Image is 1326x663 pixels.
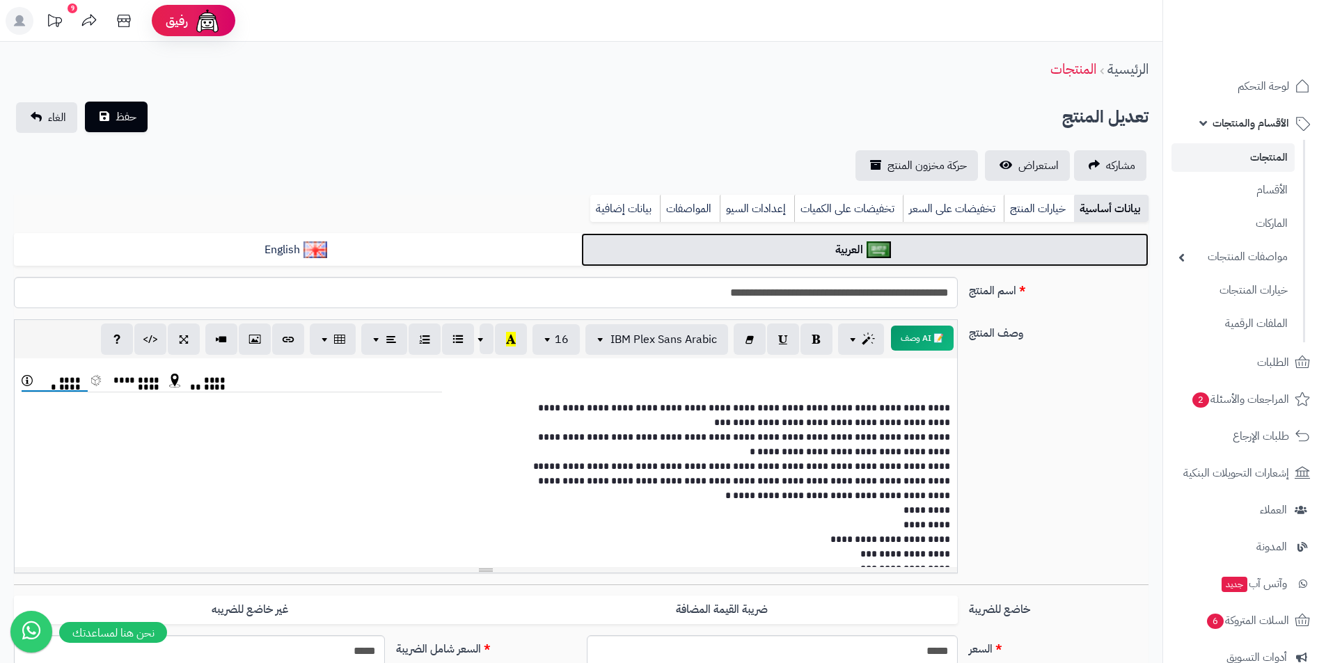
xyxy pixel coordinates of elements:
label: السعر شامل الضريبة [390,635,581,657]
a: الملفات الرقمية [1171,309,1295,339]
span: إشعارات التحويلات البنكية [1183,463,1289,483]
a: استعراض [985,150,1070,181]
button: حفظ [85,102,148,132]
a: المواصفات [660,195,720,223]
span: لوحة التحكم [1238,77,1289,96]
a: وآتس آبجديد [1171,567,1318,600]
img: English [303,241,328,258]
span: المدونة [1256,537,1287,557]
button: 16 [532,324,580,355]
a: الأقسام [1171,175,1295,205]
a: مواصفات المنتجات [1171,242,1295,272]
a: العربية [581,233,1149,267]
span: المراجعات والأسئلة [1191,390,1289,409]
a: العملاء [1171,493,1318,527]
a: إشعارات التحويلات البنكية [1171,456,1318,490]
span: الطلبات [1257,353,1289,372]
label: ضريبة القيمة المضافة [486,596,958,624]
div: 9 [68,3,77,13]
label: وصف المنتج [963,319,1154,342]
a: الماركات [1171,209,1295,239]
a: المدونة [1171,530,1318,564]
span: 16 [555,331,569,348]
label: اسم المنتج [963,277,1154,299]
a: الرئيسية [1107,58,1149,79]
a: بيانات أساسية [1074,195,1149,223]
span: وآتس آب [1220,574,1287,593]
a: المنتجات [1171,143,1295,172]
span: السلات المتروكة [1206,611,1289,630]
span: الغاء [48,109,66,126]
a: السلات المتروكة6 [1171,604,1318,637]
a: حركة مخزون المنتج [855,150,978,181]
a: الغاء [16,102,77,133]
a: المراجعات والأسئلة2 [1171,383,1318,416]
a: خيارات المنتجات [1171,275,1295,305]
span: العملاء [1260,500,1287,520]
span: حركة مخزون المنتج [887,157,967,174]
img: ai-face.png [194,7,221,35]
a: إعدادات السيو [720,195,794,223]
button: IBM Plex Sans Arabic [585,324,728,355]
label: غير خاضع للضريبه [14,596,486,624]
label: خاضع للضريبة [963,596,1154,618]
a: تحديثات المنصة [37,7,72,38]
a: تخفيضات على الكميات [794,195,903,223]
span: مشاركه [1106,157,1135,174]
a: English [14,233,581,267]
a: مشاركه [1074,150,1146,181]
span: جديد [1222,577,1247,592]
span: 2 [1192,392,1209,407]
a: لوحة التحكم [1171,70,1318,103]
a: طلبات الإرجاع [1171,420,1318,453]
span: 6 [1207,613,1224,628]
a: خيارات المنتج [1004,195,1074,223]
label: السعر [963,635,1154,657]
span: استعراض [1018,157,1059,174]
a: الطلبات [1171,346,1318,379]
img: العربية [867,241,891,258]
a: تخفيضات على السعر [903,195,1004,223]
a: بيانات إضافية [590,195,660,223]
span: IBM Plex Sans Arabic [610,331,717,348]
a: المنتجات [1050,58,1096,79]
span: رفيق [166,13,188,29]
span: الأقسام والمنتجات [1213,113,1289,133]
span: طلبات الإرجاع [1233,426,1289,446]
h2: تعديل المنتج [1062,103,1149,131]
img: logo-2.png [1231,33,1313,62]
span: حفظ [116,109,136,125]
button: 📝 AI وصف [891,326,954,351]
